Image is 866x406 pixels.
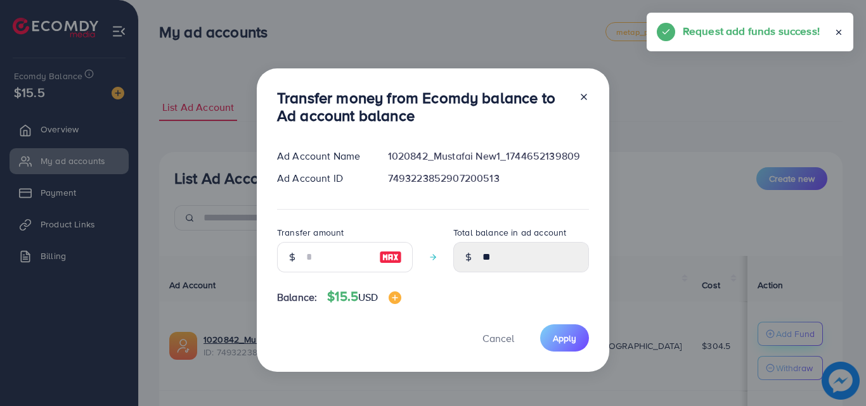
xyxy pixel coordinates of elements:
[277,226,344,239] label: Transfer amount
[467,324,530,352] button: Cancel
[453,226,566,239] label: Total balance in ad account
[683,23,820,39] h5: Request add funds success!
[358,290,378,304] span: USD
[540,324,589,352] button: Apply
[378,149,599,163] div: 1020842_Mustafai New1_1744652139809
[277,290,317,305] span: Balance:
[267,149,378,163] div: Ad Account Name
[553,332,576,345] span: Apply
[389,291,401,304] img: image
[379,250,402,265] img: image
[267,171,378,186] div: Ad Account ID
[482,331,514,345] span: Cancel
[378,171,599,186] div: 7493223852907200513
[277,89,569,125] h3: Transfer money from Ecomdy balance to Ad account balance
[327,289,401,305] h4: $15.5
